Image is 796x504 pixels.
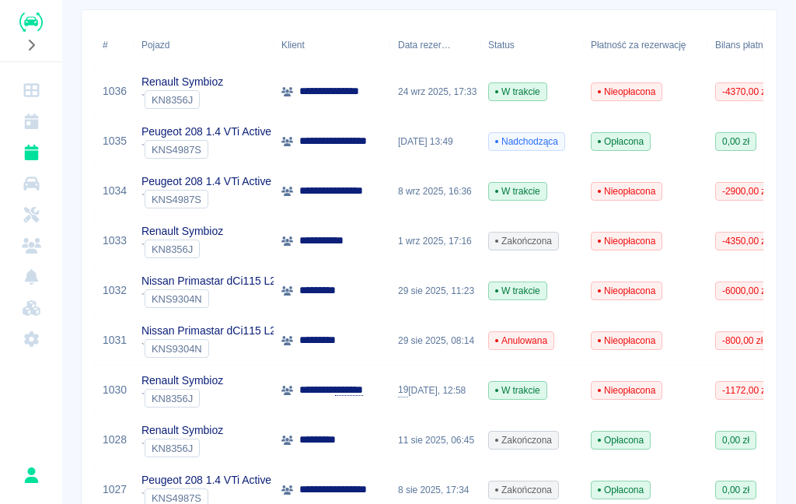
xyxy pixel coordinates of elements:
[489,483,558,497] span: Zakończona
[141,472,271,488] p: Peugeot 208 1.4 VTi Active
[141,23,169,67] div: Pojazd
[141,273,331,289] p: Nissan Primastar dCi115 L2H1P2 Extra
[103,183,127,199] a: 1034
[103,481,127,498] a: 1027
[390,316,480,366] div: 29 sie 2025, 08:14
[390,415,480,465] div: 11 sie 2025, 06:45
[390,216,480,266] div: 1 wrz 2025, 17:16
[6,324,56,355] a: Ustawienia
[6,261,56,292] a: Powiadomienia
[592,184,662,198] span: Nieopłacona
[390,117,480,166] div: [DATE] 13:49
[390,266,480,316] div: 29 sie 2025, 11:23
[103,382,127,398] a: 1030
[141,190,271,208] div: `
[591,23,686,67] div: Płatność za rezerwację
[19,35,43,55] button: Rozwiń nawigację
[95,23,134,67] div: #
[716,334,769,348] span: -800,00 zł
[716,184,774,198] span: -2900,00 zł
[6,106,56,137] a: Kalendarz
[489,184,546,198] span: W trakcie
[592,284,662,298] span: Nieopłacona
[145,144,208,156] span: KNS4987S
[141,289,331,308] div: `
[489,234,558,248] span: Zakończona
[19,12,43,32] img: Renthelp
[103,432,127,448] a: 1028
[716,433,756,447] span: 0,00 zł
[15,459,47,492] button: Karol Klag
[489,383,546,397] span: W trakcie
[103,282,127,299] a: 1032
[592,334,662,348] span: Nieopłacona
[715,23,780,67] div: Bilans płatności
[592,433,650,447] span: Opłacona
[141,124,271,140] p: Peugeot 208 1.4 VTi Active
[390,366,480,415] div: [DATE], 12:58
[141,389,223,408] div: `
[716,483,756,497] span: 0,00 zł
[480,23,583,67] div: Status
[141,223,223,240] p: Renault Symbioz
[145,393,199,404] span: KN8356J
[592,234,662,248] span: Nieopłacona
[141,173,271,190] p: Peugeot 208 1.4 VTi Active
[145,492,208,504] span: KNS4987S
[141,90,223,109] div: `
[592,483,650,497] span: Opłacona
[489,284,546,298] span: W trakcie
[141,422,223,439] p: Renault Symbioz
[489,334,553,348] span: Anulowana
[6,292,56,324] a: Widget WWW
[145,343,208,355] span: KNS9304N
[6,75,56,106] a: Dashboard
[489,85,546,99] span: W trakcie
[103,233,127,249] a: 1033
[274,23,390,67] div: Klient
[103,332,127,348] a: 1031
[592,135,650,149] span: Opłacona
[103,83,127,100] a: 1036
[6,168,56,199] a: Flota
[390,23,480,67] div: Data rezerwacji
[141,323,331,339] p: Nissan Primastar dCi115 L2H1P2 Extra
[141,439,223,457] div: `
[141,140,271,159] div: `
[489,433,558,447] span: Zakończona
[716,85,774,99] span: -4370,00 zł
[716,135,756,149] span: 0,00 zł
[489,135,564,149] span: Nadchodząca
[390,67,480,117] div: 24 wrz 2025, 17:33
[716,383,774,397] span: -1172,00 zł
[141,240,223,258] div: `
[145,243,199,255] span: KN8356J
[451,34,473,56] button: Sort
[145,194,208,205] span: KNS4987S
[488,23,515,67] div: Status
[134,23,274,67] div: Pojazd
[6,199,56,230] a: Serwisy
[103,133,127,149] a: 1035
[145,443,199,454] span: KN8356J
[583,23,707,67] div: Płatność za rezerwację
[716,284,774,298] span: -6000,00 zł
[141,339,331,358] div: `
[6,137,56,168] a: Rezerwacje
[398,23,451,67] div: Data rezerwacji
[281,23,305,67] div: Klient
[592,85,662,99] span: Nieopłacona
[103,23,108,67] div: #
[141,74,223,90] p: Renault Symbioz
[141,373,223,389] p: Renault Symbioz
[592,383,662,397] span: Nieopłacona
[145,293,208,305] span: KNS9304N
[145,94,199,106] span: KN8356J
[716,234,774,248] span: -4350,00 zł
[390,166,480,216] div: 8 wrz 2025, 16:36
[6,230,56,261] a: Klienci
